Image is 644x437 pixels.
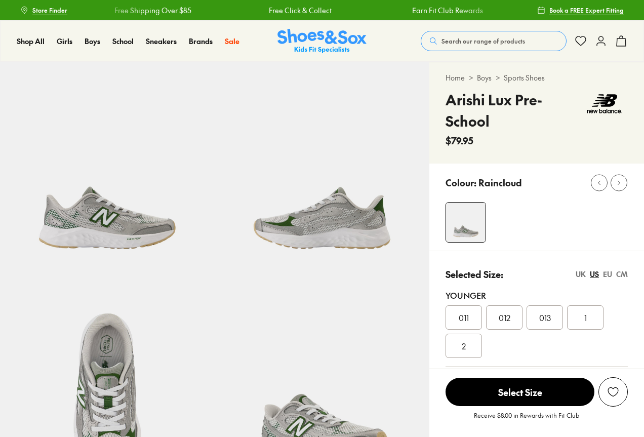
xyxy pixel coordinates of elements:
[225,36,239,46] span: Sale
[421,31,567,51] button: Search our range of products
[189,36,213,46] span: Brands
[441,36,525,46] span: Search our range of products
[504,72,545,83] a: Sports Shoes
[446,267,503,281] p: Selected Size:
[616,269,628,280] div: CM
[590,269,599,280] div: US
[446,176,476,189] p: Colour:
[446,203,486,242] img: 4-551848_1
[225,36,239,47] a: Sale
[478,176,522,189] p: Raincloud
[277,29,367,54] img: SNS_Logo_Responsive.svg
[17,36,45,46] span: Shop All
[32,6,67,15] span: Store Finder
[85,36,100,47] a: Boys
[20,1,67,19] a: Store Finder
[474,411,579,429] p: Receive $8.00 in Rewards with Fit Club
[446,89,581,132] h4: Arishi Lux Pre-School
[277,29,367,54] a: Shoes & Sox
[446,289,628,301] div: Younger
[549,6,624,15] span: Book a FREE Expert Fitting
[446,72,465,83] a: Home
[499,311,510,324] span: 012
[17,36,45,47] a: Shop All
[539,311,551,324] span: 013
[57,36,72,46] span: Girls
[446,378,594,406] span: Select Size
[189,36,213,47] a: Brands
[598,377,628,407] button: Add to Wishlist
[581,89,628,118] img: Vendor logo
[446,72,628,83] div: > >
[146,36,177,47] a: Sneakers
[112,36,134,46] span: School
[57,36,72,47] a: Girls
[537,1,624,19] a: Book a FREE Expert Fitting
[85,36,100,46] span: Boys
[10,369,51,407] iframe: Gorgias live chat messenger
[462,340,466,352] span: 2
[112,36,134,47] a: School
[477,72,492,83] a: Boys
[459,311,469,324] span: 011
[446,134,473,147] span: $79.95
[446,377,594,407] button: Select Size
[603,269,612,280] div: EU
[215,62,429,276] img: 5-551849_1
[584,311,587,324] span: 1
[114,5,191,16] a: Free Shipping Over $85
[268,5,331,16] a: Free Click & Collect
[146,36,177,46] span: Sneakers
[576,269,586,280] div: UK
[411,5,482,16] a: Earn Fit Club Rewards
